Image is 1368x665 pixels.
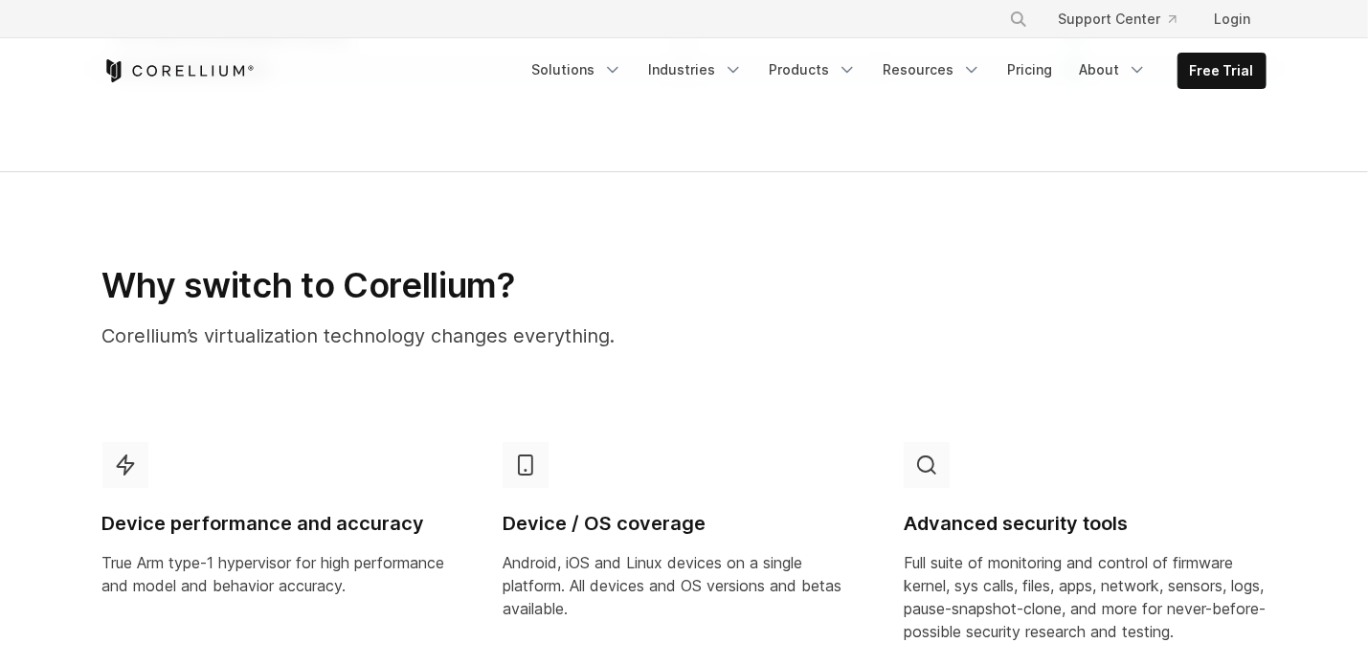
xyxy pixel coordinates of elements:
a: Solutions [521,53,634,87]
a: Products [758,53,868,87]
h4: Advanced security tools [904,511,1267,537]
a: Industries [638,53,754,87]
a: Support Center [1043,2,1192,36]
a: Login [1200,2,1267,36]
h4: Device / OS coverage [503,511,865,537]
button: Search [1001,2,1036,36]
a: Pricing [997,53,1065,87]
p: Corellium’s virtualization technology changes everything. [102,321,865,350]
h4: Device performance and accuracy [102,511,465,537]
p: Android, iOS and Linux devices on a single platform. All devices and OS versions and betas availa... [503,551,865,620]
h2: Why switch to Corellium? [102,264,865,306]
a: Corellium Home [102,59,255,82]
p: Full suite of monitoring and control of firmware kernel, sys calls, files, apps, network, sensors... [904,551,1267,643]
p: True Arm type-1 hypervisor for high performance and model and behavior accuracy. [102,551,465,597]
a: Free Trial [1178,54,1266,88]
a: Resources [872,53,993,87]
a: About [1068,53,1158,87]
div: Navigation Menu [986,2,1267,36]
div: Navigation Menu [521,53,1267,89]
